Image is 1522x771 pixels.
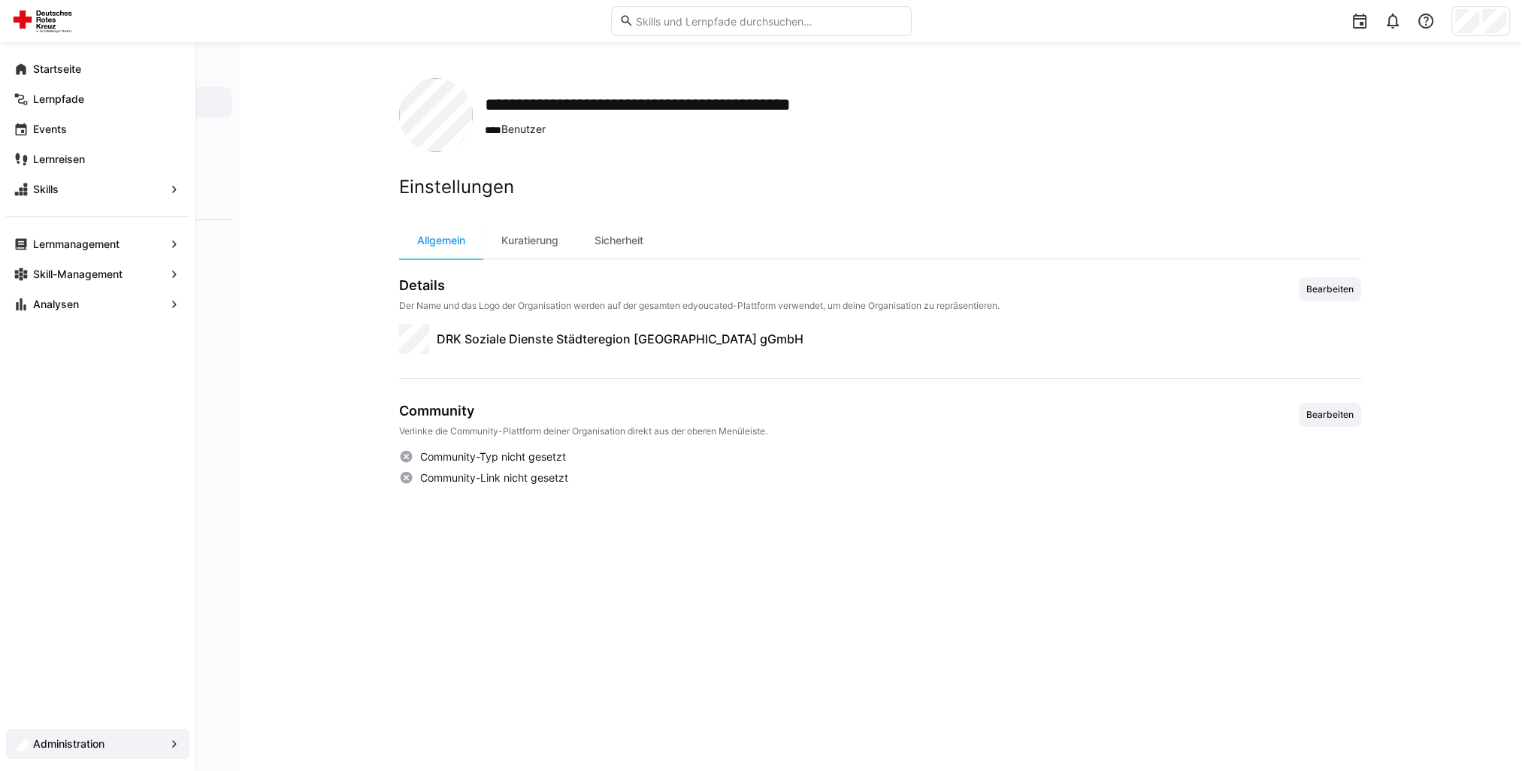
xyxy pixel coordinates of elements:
p: Der Name und das Logo der Organisation werden auf der gesamten edyoucated-Plattform verwendet, um... [399,300,1000,312]
div: Allgemein [399,222,483,259]
span: Bearbeiten [1305,409,1355,421]
p: Verlinke die Community-Plattform deiner Organisation direkt aus der oberen Menüleiste. [399,425,767,437]
span: Benutzer [485,122,911,138]
h2: Einstellungen [399,176,1361,198]
h3: Details [399,277,1000,294]
span: Community-Link nicht gesetzt [419,470,567,485]
div: Sicherheit [576,222,661,259]
span: Bearbeiten [1305,283,1355,295]
button: Bearbeiten [1299,277,1361,301]
h3: Community [399,403,767,419]
button: Bearbeiten [1299,403,1361,427]
span: DRK Soziale Dienste Städteregion [GEOGRAPHIC_DATA] gGmbH [437,330,803,348]
span: Community-Typ nicht gesetzt [419,449,565,464]
input: Skills und Lernpfade durchsuchen… [634,14,903,28]
div: Kuratierung [483,222,576,259]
